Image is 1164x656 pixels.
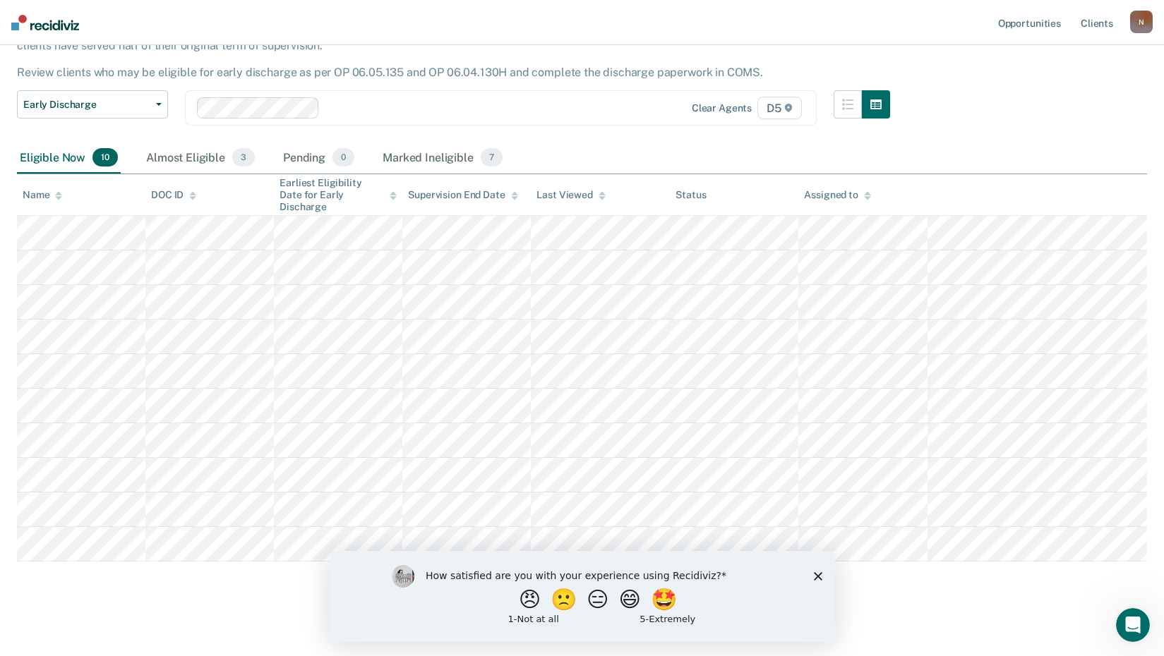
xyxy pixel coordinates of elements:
div: Clear agents [692,102,752,114]
span: 0 [332,148,354,166]
span: 3 [232,148,255,166]
span: Early Discharge [23,99,150,111]
div: Last Viewed [536,189,605,201]
img: Recidiviz [11,15,79,30]
div: Almost Eligible3 [143,142,258,174]
span: D5 [757,97,802,119]
span: 10 [92,148,118,166]
div: Name [23,189,62,201]
button: Early Discharge [17,90,168,119]
iframe: Survey by Kim from Recidiviz [330,551,835,642]
iframe: Intercom live chat [1116,608,1150,642]
div: Supervision End Date [408,189,517,201]
div: DOC ID [151,189,196,201]
p: Early Discharge is the termination of the period of probation or parole before the full-term disc... [17,25,856,80]
div: Marked Ineligible7 [380,142,505,174]
div: Pending0 [280,142,357,174]
div: Eligible Now10 [17,142,121,174]
button: N [1130,11,1153,33]
div: Status [676,189,706,201]
div: Earliest Eligibility Date for Early Discharge [280,177,397,212]
div: Assigned to [804,189,870,201]
span: 7 [481,148,503,166]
